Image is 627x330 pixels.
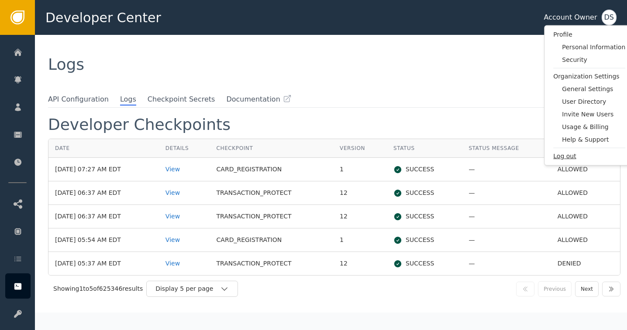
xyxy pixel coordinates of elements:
div: Status Message [469,144,544,152]
div: Checkpoint [217,144,327,152]
span: Developer Center [45,8,161,27]
td: 12 [333,252,387,275]
td: [DATE] 05:54 AM EDT [48,228,159,252]
td: — [462,181,551,205]
div: Account Owner [544,12,597,23]
span: Log out [553,152,625,161]
div: View [165,259,203,268]
td: TRANSACTION_PROTECT [210,181,334,205]
span: User Directory [562,97,625,106]
div: SUCCESS [393,165,455,174]
td: CARD_REGISTRATION [210,158,334,181]
td: DENIED [551,252,620,275]
td: — [462,252,551,275]
div: View [165,165,203,174]
a: Documentation [226,94,291,105]
td: — [462,228,551,252]
td: [DATE] 07:27 AM EDT [48,158,159,181]
td: — [462,205,551,228]
button: Display 5 per page [146,281,238,297]
td: 12 [333,181,387,205]
span: Help & Support [562,135,625,144]
td: ALLOWED [551,228,620,252]
div: Display 5 per page [155,284,220,293]
div: View [165,235,203,245]
span: Logs [48,55,84,73]
span: Invite New Users [562,110,625,119]
span: Organization Settings [553,72,625,81]
div: View [165,188,203,197]
td: ALLOWED [551,181,620,205]
span: Personal Information [562,43,625,52]
div: View [165,212,203,221]
span: Usage & Billing [562,122,625,132]
td: CARD_REGISTRATION [210,228,334,252]
div: Showing 1 to 5 of 625346 results [53,284,143,293]
span: General Settings [562,85,625,94]
td: [DATE] 06:37 AM EDT [48,181,159,205]
span: Profile [553,30,625,39]
div: SUCCESS [393,212,455,221]
div: Details [165,144,203,152]
span: Security [562,55,625,65]
td: 1 [333,158,387,181]
td: ALLOWED [551,158,620,181]
td: — [462,158,551,181]
span: Documentation [226,94,280,105]
span: API Configuration [48,94,109,105]
td: 12 [333,205,387,228]
td: [DATE] 06:37 AM EDT [48,205,159,228]
div: Version [340,144,380,152]
div: SUCCESS [393,259,455,268]
span: Checkpoint Secrets [148,94,215,105]
div: SUCCESS [393,188,455,197]
div: Date [55,144,152,152]
div: SUCCESS [393,235,455,245]
td: [DATE] 05:37 AM EDT [48,252,159,275]
button: DS [602,10,617,25]
span: Logs [120,94,136,105]
td: 1 [333,228,387,252]
button: Next [575,281,599,297]
td: TRANSACTION_PROTECT [210,205,334,228]
div: Status [393,144,455,152]
td: TRANSACTION_PROTECT [210,252,334,275]
div: Developer Checkpoints [48,117,231,133]
td: ALLOWED [551,205,620,228]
